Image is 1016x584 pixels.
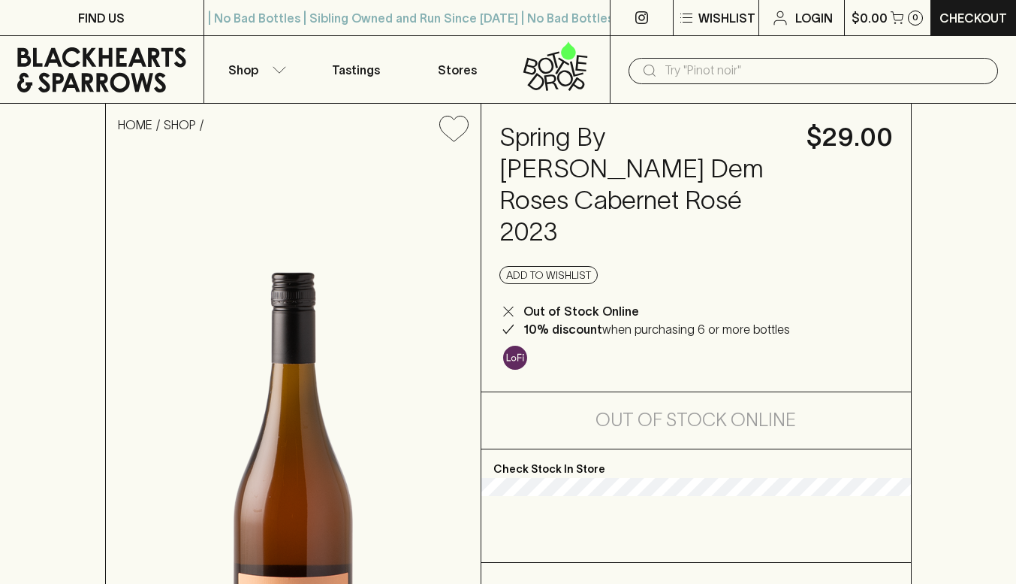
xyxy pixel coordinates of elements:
a: SHOP [164,118,196,132]
h4: Spring By [PERSON_NAME] Dem Roses Cabernet Rosé 2023 [499,122,788,248]
img: Lo-Fi [503,346,527,370]
button: Shop [204,36,306,103]
p: Check Stock In Store [481,449,911,478]
h5: Out of Stock Online [595,408,796,432]
button: Add to wishlist [499,266,598,284]
h4: $29.00 [806,122,893,153]
button: Add to wishlist [433,110,475,148]
p: Tastings [332,61,380,79]
p: Wishlist [698,9,755,27]
a: HOME [118,118,152,132]
a: Tastings [306,36,407,103]
b: 10% discount [523,322,602,336]
p: Out of Stock Online [523,302,639,320]
p: Checkout [939,9,1007,27]
p: Login [795,9,833,27]
p: FIND US [78,9,125,27]
p: Shop [228,61,258,79]
p: Stores [438,61,477,79]
p: 0 [912,14,918,22]
p: $0.00 [852,9,888,27]
a: Stores [407,36,508,103]
p: when purchasing 6 or more bottles [523,320,790,338]
input: Try "Pinot noir" [665,59,986,83]
a: Some may call it natural, others minimum intervention, either way, it’s hands off & maybe even a ... [499,342,531,374]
